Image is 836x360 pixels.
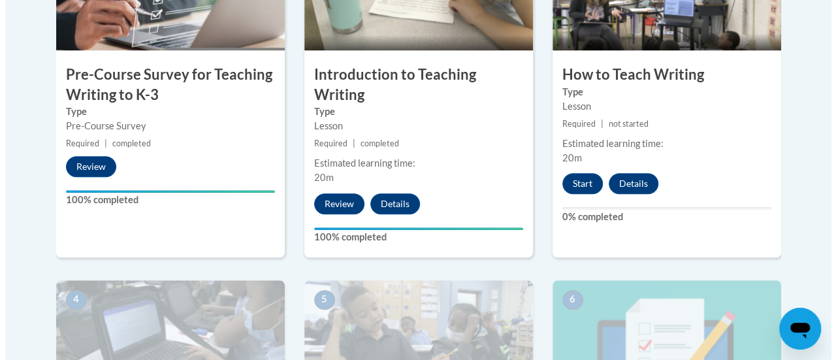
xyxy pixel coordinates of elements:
[557,290,578,310] span: 6
[557,210,766,224] label: 0% completed
[299,65,528,105] h3: Introduction to Teaching Writing
[61,119,270,133] div: Pre-Course Survey
[547,65,776,85] h3: How to Teach Writing
[61,139,94,148] span: Required
[557,173,598,194] button: Start
[107,139,146,148] span: completed
[603,119,643,129] span: not started
[309,105,518,119] label: Type
[557,152,577,163] span: 20m
[309,139,342,148] span: Required
[603,173,653,194] button: Details
[309,230,518,244] label: 100% completed
[309,290,330,310] span: 5
[557,137,766,151] div: Estimated learning time:
[557,85,766,99] label: Type
[365,193,415,214] button: Details
[61,190,270,193] div: Your progress
[309,156,518,171] div: Estimated learning time:
[309,193,359,214] button: Review
[309,172,329,183] span: 20m
[557,99,766,114] div: Lesson
[774,308,816,350] iframe: Button to launch messaging window
[61,156,111,177] button: Review
[309,119,518,133] div: Lesson
[309,227,518,230] div: Your progress
[347,139,350,148] span: |
[61,290,82,310] span: 4
[557,119,590,129] span: Required
[61,105,270,119] label: Type
[99,139,102,148] span: |
[355,139,394,148] span: completed
[51,65,280,105] h3: Pre-Course Survey for Teaching Writing to K-3
[596,119,598,129] span: |
[61,193,270,207] label: 100% completed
